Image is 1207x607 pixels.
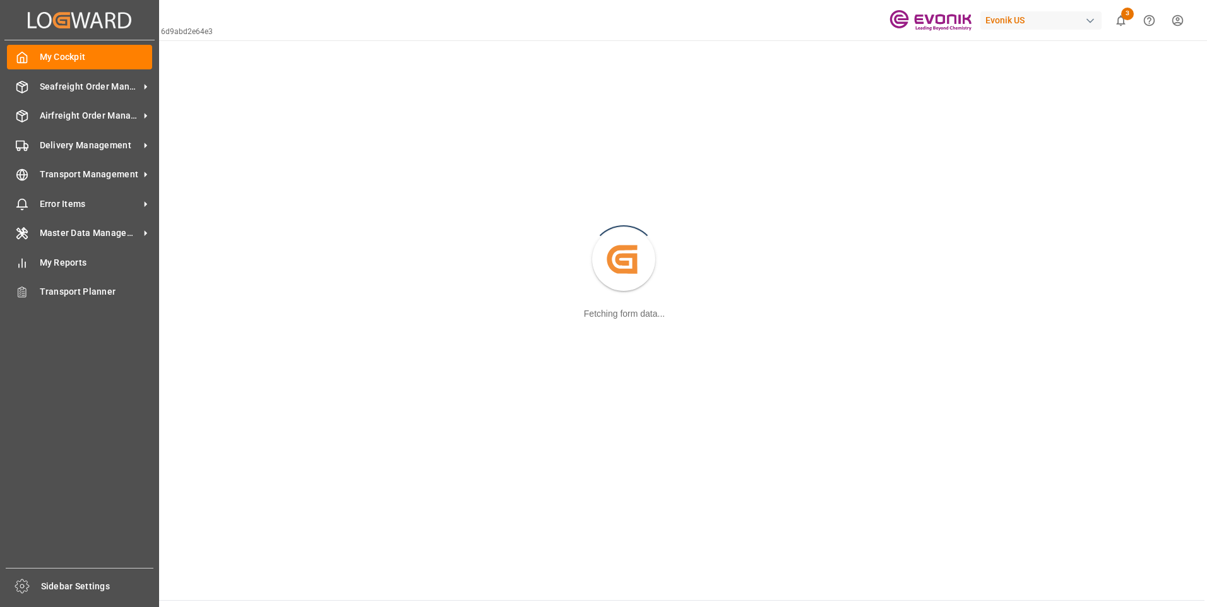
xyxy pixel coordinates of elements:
span: My Reports [40,256,153,269]
span: Transport Management [40,168,140,181]
button: Evonik US [980,8,1107,32]
button: Help Center [1135,6,1163,35]
a: Transport Planner [7,280,152,304]
span: Delivery Management [40,139,140,152]
span: Sidebar Settings [41,580,154,593]
div: Evonik US [980,11,1102,30]
span: Airfreight Order Management [40,109,140,122]
span: Error Items [40,197,140,211]
span: Seafreight Order Management [40,80,140,93]
img: Evonik-brand-mark-Deep-Purple-RGB.jpeg_1700498283.jpeg [889,9,972,32]
span: Transport Planner [40,285,153,298]
span: Master Data Management [40,227,140,240]
div: Fetching form data... [584,307,665,321]
button: show 3 new notifications [1107,6,1135,35]
span: 3 [1121,8,1134,20]
a: My Cockpit [7,45,152,69]
a: My Reports [7,250,152,274]
span: My Cockpit [40,50,153,64]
